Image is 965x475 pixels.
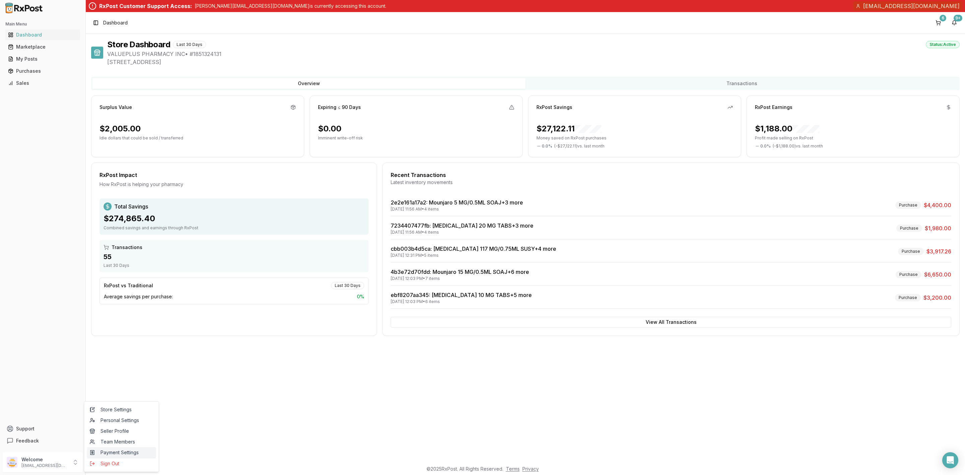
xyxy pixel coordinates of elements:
[3,423,83,435] button: Support
[3,42,83,52] button: Marketplace
[954,15,962,21] div: 9+
[895,201,921,209] div: Purchase
[112,244,142,251] span: Transactions
[926,247,951,255] span: $3,917.26
[755,123,819,134] div: $1,188.00
[5,41,80,53] a: Marketplace
[863,2,960,10] span: [EMAIL_ADDRESS][DOMAIN_NAME]
[195,3,386,9] p: [PERSON_NAME][EMAIL_ADDRESS][DOMAIN_NAME] is currently accessing this account.
[107,39,170,50] h1: Store Dashboard
[104,293,173,300] span: Average savings per purchase:
[16,437,39,444] span: Feedback
[100,171,369,179] div: RxPost Impact
[103,19,128,26] span: Dashboard
[536,104,572,111] div: RxPost Savings
[391,317,951,328] button: View All Transactions
[7,457,17,468] img: User avatar
[90,406,153,413] span: Store Settings
[8,32,77,38] div: Dashboard
[90,428,153,434] span: Seller Profile
[391,292,532,298] a: ebf8207aa345: [MEDICAL_DATA] 10 MG TABS+5 more
[8,80,77,86] div: Sales
[923,294,951,302] span: $3,200.00
[755,104,792,111] div: RxPost Earnings
[755,135,951,141] p: Profit made selling on RxPost
[554,143,604,149] span: ( - $27,122.11 ) vs. last month
[3,78,83,88] button: Sales
[506,466,520,472] a: Terms
[87,415,156,426] a: Personal Settings
[90,460,153,467] span: Sign Out
[107,50,960,58] span: VALUEPLUS PHARMACY INC • # 1851324131
[21,456,68,463] p: Welcome
[895,294,921,301] div: Purchase
[3,54,83,64] button: My Posts
[114,202,148,211] span: Total Savings
[318,104,361,111] div: Expiring ≤ 90 Days
[100,123,141,134] div: $2,005.00
[896,225,922,232] div: Purchase
[103,19,128,26] nav: breadcrumb
[107,58,960,66] span: [STREET_ADDRESS]
[99,2,192,10] div: RxPost Customer Support Access:
[924,201,951,209] span: $4,400.00
[391,179,951,186] div: Latest inventory movements
[391,245,556,252] a: cbb003b4d5ca: [MEDICAL_DATA] 117 MG/0.75ML SUSY+4 more
[5,29,80,41] a: Dashboard
[90,417,153,424] span: Personal Settings
[522,466,539,472] a: Privacy
[87,426,156,436] a: Seller Profile
[926,41,960,48] div: Status: Active
[87,447,156,458] a: Payment Settings
[3,3,46,13] img: RxPost Logo
[100,181,369,188] div: How RxPost is helping your pharmacy
[104,282,153,289] div: RxPost vs Traditional
[940,15,946,21] div: 6
[87,458,156,469] button: Sign Out
[318,123,341,134] div: $0.00
[924,271,951,279] span: $6,650.00
[92,78,525,89] button: Overview
[21,463,68,468] p: [EMAIL_ADDRESS][DOMAIN_NAME]
[8,56,77,62] div: My Posts
[5,21,80,27] h2: Main Menu
[536,123,601,134] div: $27,122.11
[8,68,77,74] div: Purchases
[933,17,944,28] button: 6
[8,44,77,50] div: Marketplace
[896,271,921,278] div: Purchase
[391,276,529,281] div: [DATE] 12:03 PM • 7 items
[391,230,533,235] div: [DATE] 11:56 AM • 4 items
[357,293,364,300] span: 0 %
[104,213,365,224] div: $274,865.40
[3,29,83,40] button: Dashboard
[898,248,924,255] div: Purchase
[760,143,771,149] span: 0.0 %
[773,143,823,149] span: ( - $1,188.00 ) vs. last month
[87,436,156,447] a: Team Members
[5,77,80,89] a: Sales
[5,53,80,65] a: My Posts
[3,66,83,76] button: Purchases
[536,135,733,141] p: Money saved on RxPost purchases
[949,17,960,28] button: 9+
[104,252,365,261] div: 55
[173,41,206,48] div: Last 30 Days
[391,171,951,179] div: Recent Transactions
[318,135,514,141] p: Imminent write-off risk
[90,449,153,456] span: Payment Settings
[100,135,296,141] p: Idle dollars that could be sold / transferred
[925,224,951,232] span: $1,980.00
[542,143,552,149] span: 0.0 %
[942,452,958,468] div: Open Intercom Messenger
[525,78,958,89] button: Transactions
[391,253,556,258] div: [DATE] 12:31 PM • 5 items
[391,222,533,229] a: 7234407477fb: [MEDICAL_DATA] 20 MG TABS+3 more
[87,404,156,415] a: Store Settings
[331,282,364,289] div: Last 30 Days
[104,225,365,231] div: Combined savings and earnings through RxPost
[391,206,523,212] div: [DATE] 11:56 AM • 4 items
[100,104,132,111] div: Surplus Value
[3,435,83,447] button: Feedback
